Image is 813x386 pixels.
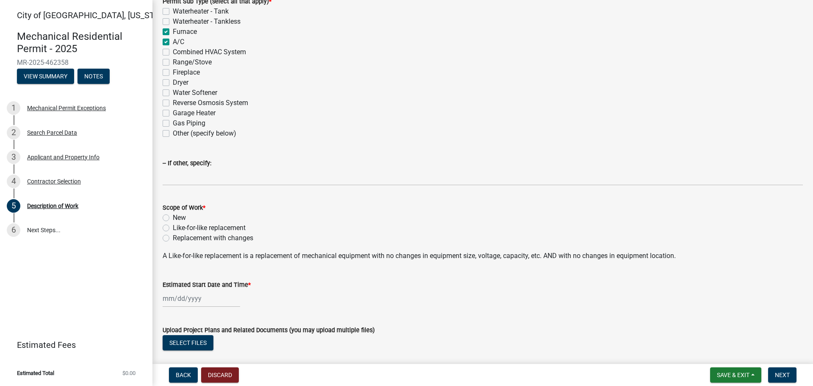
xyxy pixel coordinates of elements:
[27,154,100,160] div: Applicant and Property Info
[7,175,20,188] div: 4
[163,290,240,307] input: mm/dd/yyyy
[7,199,20,213] div: 5
[173,17,241,27] label: Waterheater - Tankless
[169,367,198,383] button: Back
[17,58,135,67] span: MR-2025-462358
[7,336,139,353] a: Estimated Fees
[717,372,749,378] span: Save & Exit
[173,118,205,128] label: Gas Piping
[77,73,110,80] wm-modal-confirm: Notes
[176,372,191,378] span: Back
[27,203,78,209] div: Description of Work
[7,126,20,139] div: 2
[775,372,790,378] span: Next
[768,367,796,383] button: Next
[7,101,20,115] div: 1
[17,10,171,20] span: City of [GEOGRAPHIC_DATA], [US_STATE]
[163,360,357,368] span: Valid Document Types: pdf,doc,docx,xls,xlsx,dwg,jpg,jpeg,bmp,gif
[173,223,246,233] label: Like-for-like replacement
[163,335,213,350] button: Select files
[163,282,251,288] label: Estimated Start Date and Time
[163,161,211,167] label: -- If other, specify:
[163,328,375,333] label: Upload Project Plans and Related Documents (you may upload multiple files)
[17,69,74,84] button: View Summary
[173,47,246,57] label: Combined HVAC System
[173,78,188,88] label: Dryer
[173,88,217,98] label: Water Softener
[7,150,20,164] div: 3
[27,130,77,136] div: Search Parcel Data
[122,370,135,376] span: $0.00
[173,57,212,67] label: Range/Stove
[173,98,248,108] label: Reverse Osmosis System
[201,367,239,383] button: Discard
[27,178,81,184] div: Contractor Selection
[710,367,761,383] button: Save & Exit
[77,69,110,84] button: Notes
[173,213,186,223] label: New
[17,370,54,376] span: Estimated Total
[173,67,200,78] label: Fireplace
[163,205,205,211] label: Scope of Work
[173,108,216,118] label: Garage Heater
[17,73,74,80] wm-modal-confirm: Summary
[163,251,803,261] p: A Like-for-like replacement is a replacement of mechanical equipment with no changes in equipment...
[173,37,184,47] label: A/C
[173,6,229,17] label: Waterheater - Tank
[7,223,20,237] div: 6
[173,233,253,243] label: Replacement with changes
[173,27,197,37] label: Furnace
[17,31,146,55] h4: Mechanical Residential Permit - 2025
[173,128,236,139] label: Other (specify below)
[27,105,106,111] div: Mechanical Permit Exceptions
